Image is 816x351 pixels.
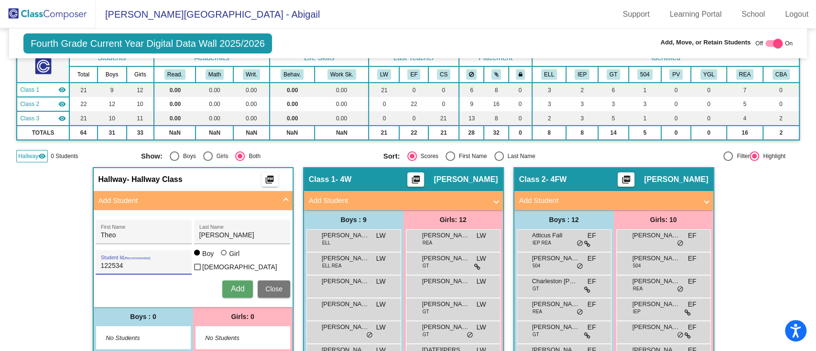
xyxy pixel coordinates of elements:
[661,83,691,97] td: 0
[677,331,684,339] span: do_not_disturb_alt
[366,331,373,339] span: do_not_disturb_alt
[727,111,763,126] td: 4
[20,114,39,123] span: Class 3
[202,261,277,273] span: [DEMOGRAPHIC_DATA]
[106,333,165,343] span: No Students
[532,66,566,83] th: English Language Learner
[245,152,261,160] div: Both
[519,175,546,184] span: Class 2
[688,322,696,332] span: EF
[261,172,278,187] button: Print Students Details
[383,152,400,160] span: Sort:
[763,126,799,140] td: 2
[484,126,508,140] td: 32
[96,7,320,22] span: [PERSON_NAME][GEOGRAPHIC_DATA] - Abigail
[17,97,69,111] td: Erin Forster - 4FW
[688,254,696,264] span: EF
[369,126,399,140] td: 21
[532,231,580,240] span: Atticus Fall
[533,331,539,338] span: GT
[127,97,154,111] td: 10
[459,126,484,140] td: 28
[618,172,634,187] button: Print Students Details
[369,111,399,126] td: 0
[127,66,154,83] th: Girls
[69,111,98,126] td: 21
[304,210,403,229] div: Boys : 9
[477,231,486,241] span: LW
[322,277,370,286] span: [PERSON_NAME]
[196,126,233,140] td: NaN
[532,97,566,111] td: 3
[588,277,596,287] span: EF
[632,277,680,286] span: [PERSON_NAME]
[736,69,753,80] button: REA
[637,69,653,80] button: 504
[243,69,260,80] button: Writ.
[233,97,269,111] td: 0.00
[598,83,628,97] td: 6
[759,152,785,160] div: Highlight
[399,126,428,140] td: 22
[615,7,657,22] a: Support
[533,285,539,292] span: GT
[633,262,641,269] span: 504
[607,69,620,80] button: GT
[399,66,428,83] th: Erin Forster
[437,69,450,80] button: CS
[179,152,196,160] div: Boys
[399,111,428,126] td: 0
[484,83,508,97] td: 8
[632,322,680,332] span: [PERSON_NAME]
[691,126,727,140] td: 0
[98,111,127,126] td: 10
[632,231,680,240] span: [PERSON_NAME]
[772,69,790,80] button: CBA
[533,308,543,315] span: REA
[700,69,718,80] button: YGL
[309,175,336,184] span: Class 1
[588,299,596,309] span: EF
[127,126,154,140] td: 33
[509,111,533,126] td: 0
[484,97,508,111] td: 16
[193,307,293,326] div: Girls: 0
[417,152,438,160] div: Scores
[477,299,486,309] span: LW
[691,111,727,126] td: 0
[661,97,691,111] td: 0
[23,33,272,53] span: Fourth Grade Current Year Digital Data Wall 2025/2026
[51,152,78,160] span: 0 Students
[98,175,127,184] span: Hallway
[577,308,583,316] span: do_not_disturb_alt
[727,66,763,83] th: READ Plan
[376,231,386,241] span: LW
[734,7,772,22] a: School
[315,111,369,126] td: 0.00
[281,69,304,80] button: Behav.
[428,66,458,83] th: Carly Swotek
[632,254,680,263] span: [PERSON_NAME]
[377,69,391,80] button: LW
[509,66,533,83] th: Keep with teacher
[196,111,233,126] td: 0.00
[270,111,315,126] td: 0.00
[98,126,127,140] td: 31
[423,308,429,315] span: GT
[270,83,315,97] td: 0.00
[546,175,567,184] span: - 4FW
[677,240,684,247] span: do_not_disturb_alt
[598,126,628,140] td: 14
[202,249,214,258] div: Boy
[322,299,370,309] span: [PERSON_NAME]
[688,299,696,309] span: EF
[459,97,484,111] td: 9
[309,195,487,206] mat-panel-title: Add Student
[127,83,154,97] td: 12
[598,111,628,126] td: 5
[127,111,154,126] td: 11
[422,277,470,286] span: [PERSON_NAME]
[17,83,69,97] td: Laurel Wendt - 4W
[532,254,580,263] span: [PERSON_NAME] [PERSON_NAME]
[727,83,763,97] td: 7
